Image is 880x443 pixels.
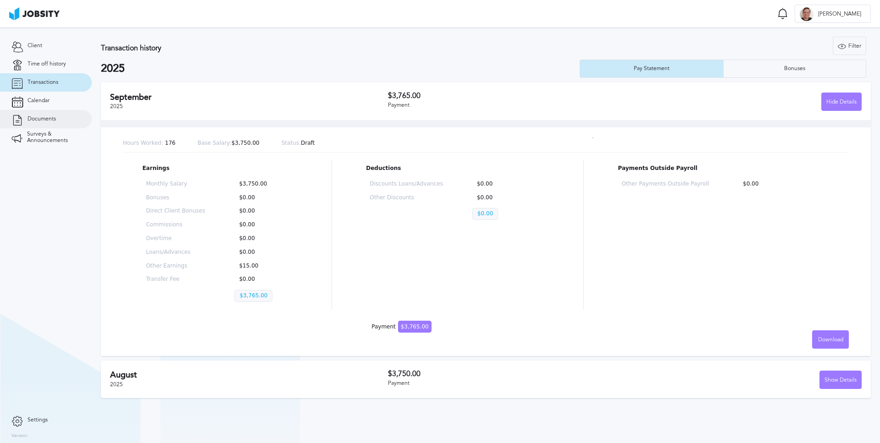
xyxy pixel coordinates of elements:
p: Direct Client Bonuses [146,208,205,214]
p: Other Payments Outside Payroll [622,181,709,187]
p: Bonuses [146,195,205,201]
p: $0.00 [472,195,546,201]
span: Transactions [28,79,58,86]
p: Loans/Advances [146,249,205,256]
span: Surveys & Announcements [27,131,80,144]
p: Other Discounts [370,195,443,201]
p: Payments Outside Payroll [618,165,830,172]
button: J[PERSON_NAME] [795,5,871,23]
div: Bonuses [780,66,810,72]
p: $0.00 [234,195,293,201]
span: 2025 [110,381,123,388]
div: Payment [371,324,431,330]
p: $0.00 [472,208,498,220]
span: Client [28,43,42,49]
p: $15.00 [234,263,293,269]
button: Bonuses [723,60,866,78]
div: J [800,7,814,21]
p: $0.00 [234,276,293,283]
div: Show Details [820,371,861,389]
h2: August [110,370,388,380]
p: 176 [123,140,176,147]
img: ab4bad089aa723f57921c736e9817d99.png [9,7,60,20]
p: $0.00 [738,181,825,187]
span: Documents [28,116,56,122]
span: Base Salary: [198,140,232,146]
h3: $3,765.00 [388,92,625,100]
div: Payment [388,102,625,109]
p: $3,750.00 [234,181,293,187]
span: 2025 [110,103,123,109]
span: Status: [282,140,301,146]
p: Commissions [146,222,205,228]
span: $3,765.00 [398,321,432,333]
p: Draft [282,140,315,147]
div: Payment [388,380,625,387]
h2: September [110,93,388,102]
div: Pay Statement [629,66,674,72]
span: Hours Worked: [123,140,163,146]
h3: Transaction history [101,44,520,52]
p: Overtime [146,235,205,242]
p: Transfer Fee [146,276,205,283]
p: Discounts Loans/Advances [370,181,443,187]
p: Deductions [366,165,549,172]
p: $0.00 [234,208,293,214]
p: $3,750.00 [198,140,260,147]
p: Monthly Salary [146,181,205,187]
h3: $3,750.00 [388,370,625,378]
p: Other Earnings [146,263,205,269]
p: $0.00 [472,181,546,187]
button: Filter [833,37,866,55]
button: Hide Details [821,93,862,111]
span: Time off history [28,61,66,67]
p: $0.00 [234,249,293,256]
span: [PERSON_NAME] [814,11,866,17]
p: $3,765.00 [234,290,272,302]
p: $0.00 [234,235,293,242]
h2: 2025 [101,62,580,75]
p: Earnings [142,165,297,172]
button: Show Details [819,371,862,389]
span: Settings [28,417,48,423]
button: Pay Statement [580,60,723,78]
button: Download [812,330,849,349]
span: Calendar [28,98,50,104]
p: $0.00 [234,222,293,228]
label: Version: [11,433,28,439]
span: Download [818,337,843,343]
